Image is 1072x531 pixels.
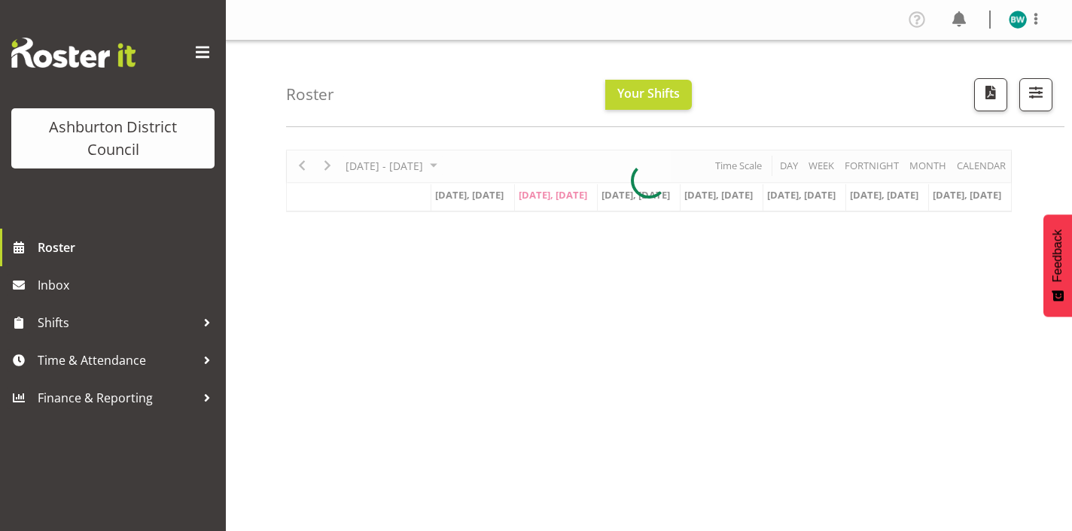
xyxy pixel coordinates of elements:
[617,85,680,102] span: Your Shifts
[26,116,199,161] div: Ashburton District Council
[1019,78,1052,111] button: Filter Shifts
[38,349,196,372] span: Time & Attendance
[1009,11,1027,29] img: bella-wilson11401.jpg
[11,38,136,68] img: Rosterit website logo
[605,80,692,110] button: Your Shifts
[974,78,1007,111] button: Download a PDF of the roster according to the set date range.
[1043,214,1072,317] button: Feedback - Show survey
[38,387,196,409] span: Finance & Reporting
[1051,229,1064,282] span: Feedback
[38,236,218,259] span: Roster
[38,274,218,296] span: Inbox
[38,311,196,334] span: Shifts
[286,86,334,103] h4: Roster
